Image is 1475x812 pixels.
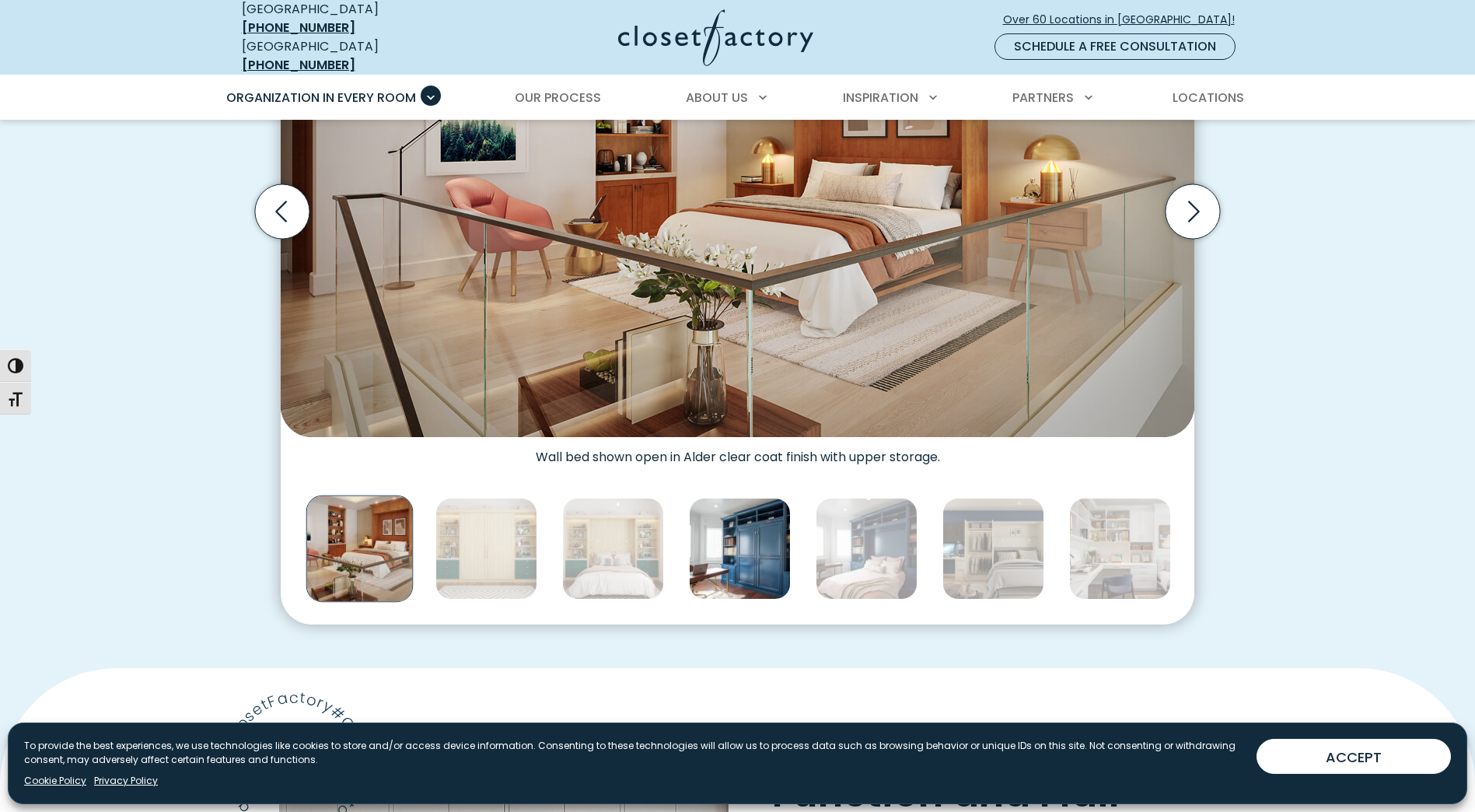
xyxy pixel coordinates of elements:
img: Closet Factory Logo [618,9,813,66]
span: Over 60 Locations in [GEOGRAPHIC_DATA]! [1003,12,1247,28]
p: To provide the best experiences, we use technologies like cookies to store and/or access device i... [24,739,1244,767]
span: Inspiration [843,89,918,107]
span: Designed [772,702,981,783]
img: Light woodgrain wall bed closed with flanking green drawer units and open shelving for accessorie... [435,498,537,600]
img: Wall bed with integrated work station, goose neck lighting, LED hanging rods, and dual-tone cabin... [942,498,1044,600]
button: Next slide [1159,178,1226,245]
img: Light wood wall bed open with custom green side drawers and open bookshelves [562,498,664,600]
button: Previous slide [249,178,316,245]
div: [GEOGRAPHIC_DATA] [242,37,467,75]
figcaption: Wall bed shown open in Alder clear coat finish with upper storage. [281,437,1194,465]
span: Partners [1012,89,1074,107]
a: [PHONE_NUMBER] [242,19,355,37]
button: ACCEPT [1257,739,1451,774]
nav: Primary Menu [215,76,1260,120]
a: Over 60 Locations in [GEOGRAPHIC_DATA]! [1002,6,1248,33]
img: Wall bed built into shaker cabinetry in office, includes crown molding and goose neck lighting. [1069,498,1171,600]
a: Privacy Policy [94,774,158,788]
span: Locations [1173,89,1244,107]
a: Schedule a Free Consultation [994,33,1236,60]
a: [PHONE_NUMBER] [242,56,355,74]
span: Organization in Every Room [226,89,416,107]
img: Navy blue built-in wall bed with surrounding bookcases and upper storage [816,498,918,600]
span: Our Process [515,89,601,107]
img: Wall bed shown open in Alder clear coat finish with upper storage. [306,495,414,602]
span: About Us [686,89,748,107]
img: Custom wall bed cabinetry in navy blue with built-in bookshelves and concealed bed [689,498,791,600]
a: Cookie Policy [24,774,86,788]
